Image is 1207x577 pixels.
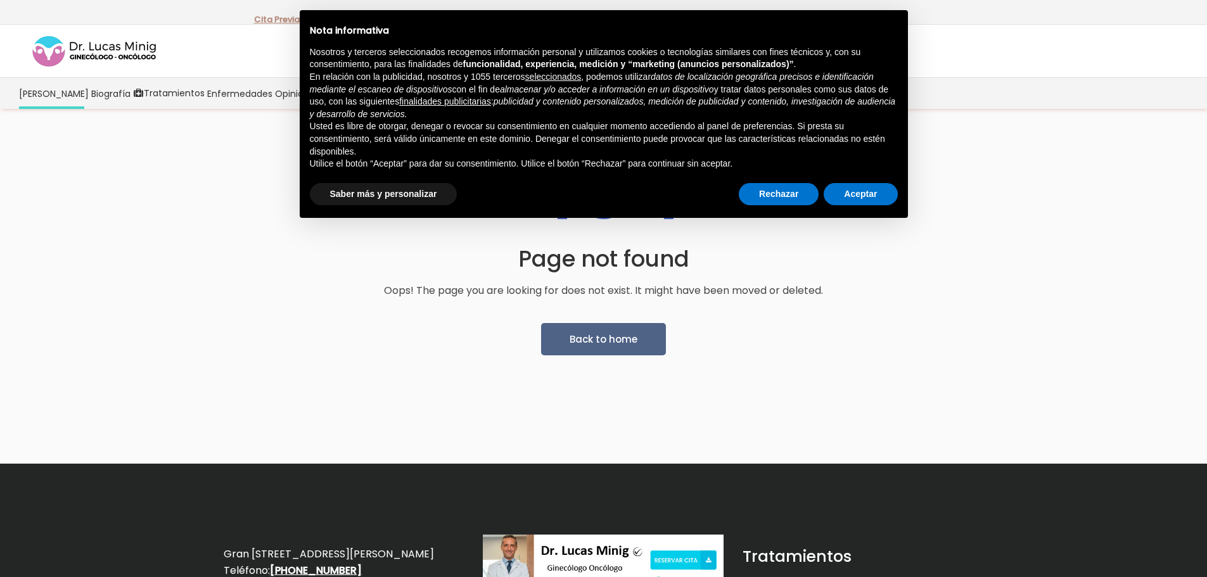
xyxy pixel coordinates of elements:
[275,86,309,101] span: Opinión
[18,78,90,109] a: [PERSON_NAME]
[310,96,896,119] em: publicidad y contenido personalizados, medición de publicidad y contenido, investigación de audie...
[824,183,897,206] button: Aceptar
[310,25,898,36] h2: Nota informativa
[310,120,898,158] p: Usted es libre de otorgar, denegar o revocar su consentimiento en cualquier momento accediendo al...
[274,78,310,109] a: Opinión
[19,86,89,101] span: [PERSON_NAME]
[399,96,491,108] button: finalidades publicitarias
[463,59,794,69] strong: funcionalidad, experiencia, medición y “marketing (anuncios personalizados)”
[310,71,898,120] p: En relación con la publicidad, nosotros y 1055 terceros , podemos utilizar con el fin de y tratar...
[739,183,819,206] button: Rechazar
[541,323,666,355] a: Back to home
[144,86,205,101] span: Tratamientos
[525,71,582,84] button: seleccionados
[254,11,304,28] p: -
[500,84,714,94] em: almacenar y/o acceder a información en un dispositivo
[90,78,132,109] a: Biografía
[241,282,966,299] p: Oops! The page you are looking for does not exist. It might have been moved or deleted.
[207,86,272,101] span: Enfermedades
[310,183,457,206] button: Saber más y personalizar
[206,78,274,109] a: Enfermedades
[310,158,898,170] p: Utilice el botón “Aceptar” para dar su consentimiento. Utilice el botón “Rechazar” para continuar...
[132,78,206,109] a: Tratamientos
[310,46,898,71] p: Nosotros y terceros seleccionados recogemos información personal y utilizamos cookies o tecnologí...
[91,86,131,101] span: Biografía
[241,241,966,276] h3: Page not found
[241,140,966,241] h1: 404
[254,13,300,25] a: Cita Previa
[570,333,637,346] span: Back to home
[310,72,874,94] em: datos de localización geográfica precisos e identificación mediante el escaneo de dispositivos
